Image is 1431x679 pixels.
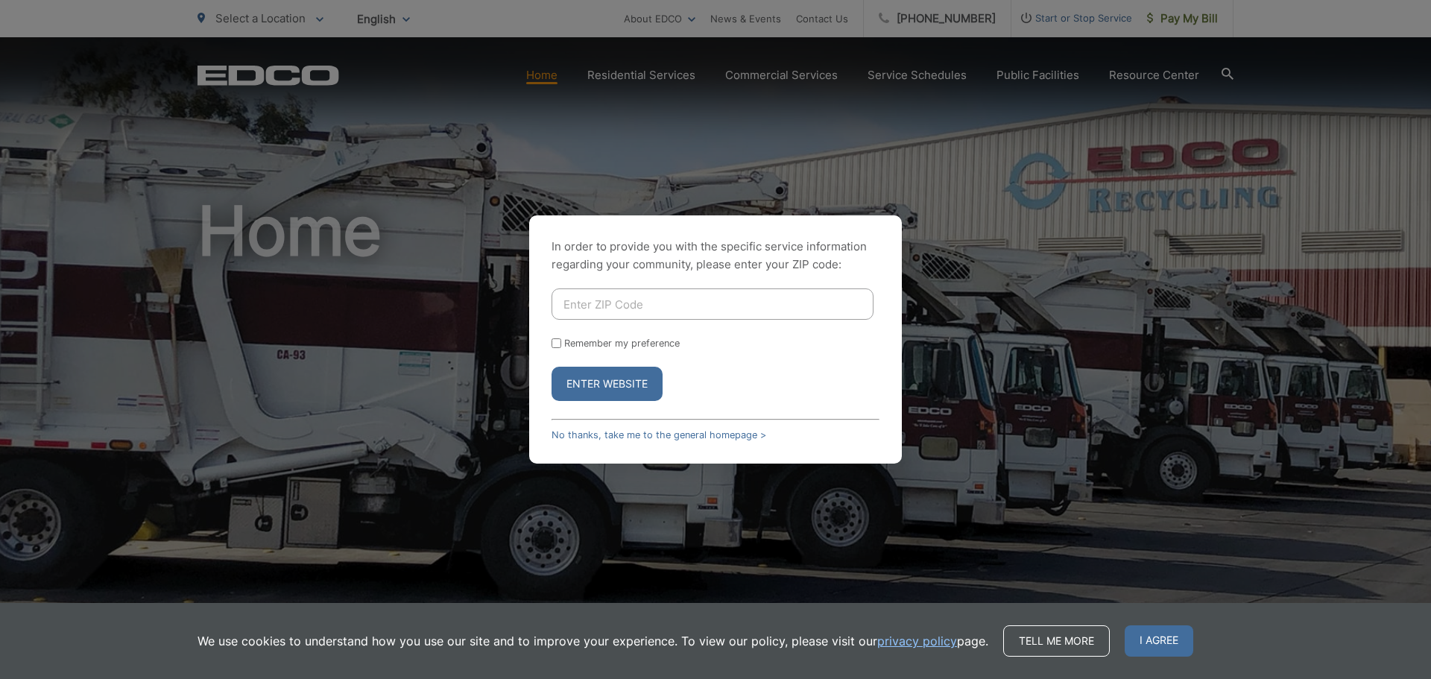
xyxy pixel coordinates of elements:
[198,632,988,650] p: We use cookies to understand how you use our site and to improve your experience. To view our pol...
[1003,625,1110,657] a: Tell me more
[552,288,874,320] input: Enter ZIP Code
[564,338,680,349] label: Remember my preference
[552,367,663,401] button: Enter Website
[552,429,766,440] a: No thanks, take me to the general homepage >
[552,238,879,274] p: In order to provide you with the specific service information regarding your community, please en...
[877,632,957,650] a: privacy policy
[1125,625,1193,657] span: I agree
